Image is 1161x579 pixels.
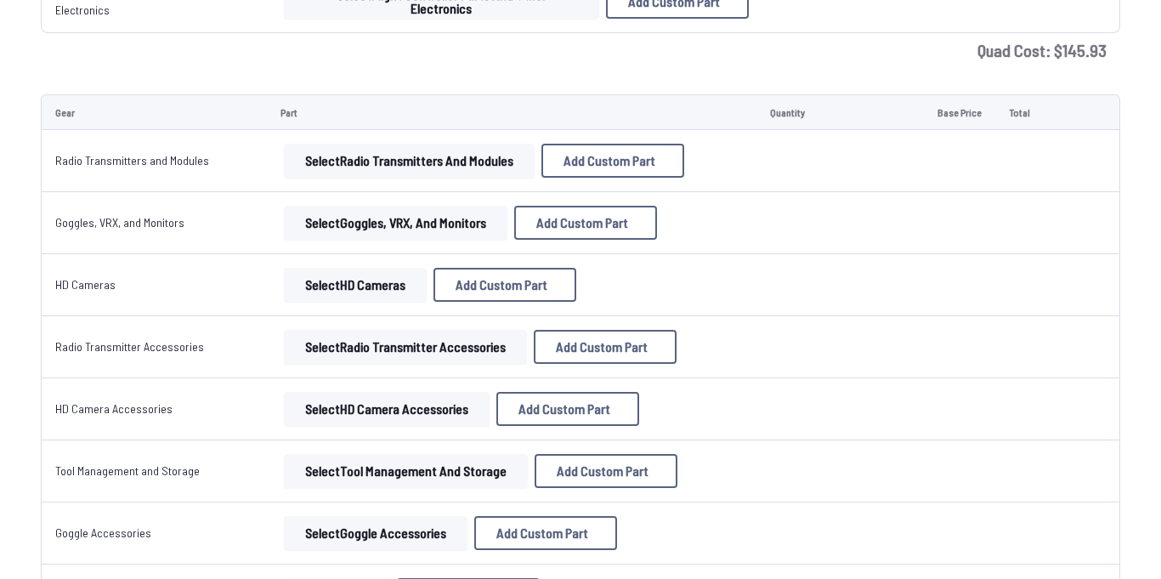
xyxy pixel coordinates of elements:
a: Goggles, VRX, and Monitors [55,215,184,230]
button: Add Custom Part [514,206,657,240]
span: Add Custom Part [456,278,547,292]
button: Add Custom Part [433,268,576,302]
span: Add Custom Part [564,154,655,167]
span: Add Custom Part [536,216,628,230]
button: Add Custom Part [535,454,677,488]
button: Add Custom Part [474,516,617,550]
a: SelectTool Management and Storage [280,454,531,488]
button: Add Custom Part [496,392,639,426]
td: Base Price [924,94,995,130]
span: Add Custom Part [557,464,648,478]
td: Quad Cost: $ 145.93 [41,33,1120,67]
button: Add Custom Part [534,330,677,364]
a: SelectGoggles, VRX, and Monitors [280,206,511,240]
button: SelectGoggles, VRX, and Monitors [284,206,507,240]
span: Add Custom Part [556,340,648,354]
td: Gear [41,94,267,130]
button: SelectHD Camera Accessories [284,392,490,426]
td: Part [267,94,756,130]
a: SelectRadio Transmitters and Modules [280,144,538,178]
td: Total [995,94,1050,130]
a: Radio Transmitter Accessories [55,339,204,354]
a: Radio Transmitters and Modules [55,153,209,167]
a: SelectHD Camera Accessories [280,392,493,426]
button: SelectGoggle Accessories [284,516,467,550]
button: SelectRadio Transmitters and Modules [284,144,535,178]
button: SelectRadio Transmitter Accessories [284,330,527,364]
a: SelectGoggle Accessories [280,516,471,550]
button: Add Custom Part [541,144,684,178]
span: Add Custom Part [518,402,610,416]
button: SelectHD Cameras [284,268,427,302]
a: SelectRadio Transmitter Accessories [280,330,530,364]
a: HD Camera Accessories [55,401,173,416]
td: Quantity [756,94,924,130]
a: HD Cameras [55,277,116,292]
span: Add Custom Part [496,526,588,540]
button: SelectTool Management and Storage [284,454,528,488]
a: Goggle Accessories [55,525,151,540]
a: Tool Management and Storage [55,463,200,478]
a: SelectHD Cameras [280,268,430,302]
